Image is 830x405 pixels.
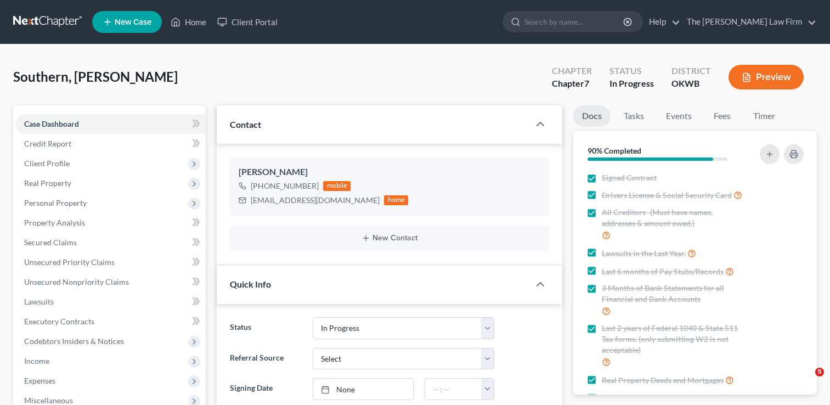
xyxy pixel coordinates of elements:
span: Codebtors Insiders & Notices [24,336,124,346]
span: Expenses [24,376,55,385]
div: District [671,65,711,77]
button: New Contact [239,234,540,243]
a: Unsecured Nonpriority Claims [15,272,206,292]
div: Chapter [552,65,592,77]
a: Tasks [615,105,653,127]
label: Signing Date [224,378,307,400]
iframe: Intercom live chat [793,368,819,394]
input: -- : -- [425,379,482,400]
span: All Creditors- (Must have names, addresses & amount owed.) [602,207,747,229]
span: Real Property Deeds and Mortgages [602,375,724,386]
div: home [384,195,408,205]
a: Home [165,12,212,32]
div: [PERSON_NAME] [239,166,540,179]
strong: 90% Completed [588,146,641,155]
span: Signed Contract [602,172,657,183]
a: Unsecured Priority Claims [15,252,206,272]
span: Lawsuits [24,297,54,306]
div: OKWB [671,77,711,90]
div: Chapter [552,77,592,90]
a: Secured Claims [15,233,206,252]
a: Client Portal [212,12,283,32]
span: Credit Report [24,139,71,148]
a: Help [643,12,680,32]
span: 7 [584,78,589,88]
input: Search by name... [524,12,625,32]
span: Property Analysis [24,218,85,227]
label: Referral Source [224,348,307,370]
span: Client Profile [24,159,70,168]
span: Quick Info [230,279,271,289]
span: Secured Claims [24,238,77,247]
a: Property Analysis [15,213,206,233]
span: Miscellaneous [24,396,73,405]
span: Last 6 months of Pay Stubs/Records [602,266,724,277]
label: Status [224,317,307,339]
a: None [313,379,414,400]
span: Unsecured Priority Claims [24,257,115,267]
span: Contact [230,119,261,130]
div: In Progress [609,77,654,90]
span: 5 [815,368,824,376]
span: Real Property [24,178,71,188]
span: Case Dashboard [24,119,79,128]
a: Events [657,105,701,127]
a: Timer [744,105,784,127]
button: Preview [729,65,804,89]
span: Southern, [PERSON_NAME] [13,69,178,85]
span: New Case [115,18,151,26]
div: mobile [323,181,351,191]
a: The [PERSON_NAME] Law Firm [681,12,816,32]
span: Executory Contracts [24,317,94,326]
a: Case Dashboard [15,114,206,134]
span: Personal Property [24,198,87,207]
a: Executory Contracts [15,312,206,331]
span: 3 Months of Bank Statements for all Financial and Bank Accounts [602,283,747,305]
div: Status [609,65,654,77]
a: Credit Report [15,134,206,154]
span: Last 2 years of Federal 1040 & State 511 Tax forms. (only submitting W2 is not acceptable) [602,323,747,356]
div: [EMAIL_ADDRESS][DOMAIN_NAME] [251,195,380,206]
span: Unsecured Nonpriority Claims [24,277,129,286]
a: Fees [705,105,740,127]
a: Lawsuits [15,292,206,312]
span: Lawsuits in the Last Year. [602,248,686,259]
a: Docs [573,105,611,127]
span: Drivers License & Social Security Card [602,190,732,201]
span: Income [24,356,49,365]
div: [PHONE_NUMBER] [251,181,319,192]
